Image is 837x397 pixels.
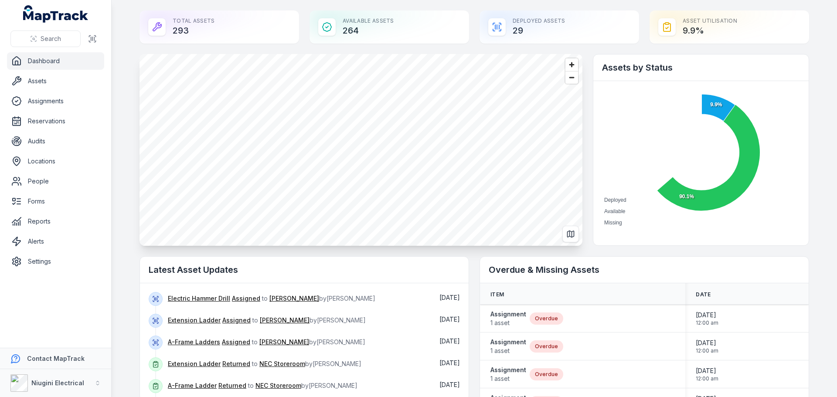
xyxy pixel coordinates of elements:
[696,366,718,382] time: 4/30/2025, 12:00:00 AM
[439,294,460,301] time: 8/12/2025, 1:28:25 PM
[490,310,526,319] strong: Assignment
[565,58,578,71] button: Zoom in
[168,360,361,367] span: to by [PERSON_NAME]
[696,311,718,319] span: [DATE]
[168,338,365,346] span: to by [PERSON_NAME]
[490,338,526,346] strong: Assignment
[602,61,800,74] h2: Assets by Status
[7,233,104,250] a: Alerts
[530,340,563,353] div: Overdue
[490,291,504,298] span: Item
[168,294,230,303] a: Electric Hammer Drill
[7,173,104,190] a: People
[232,294,260,303] a: Assigned
[10,31,81,47] button: Search
[530,312,563,325] div: Overdue
[439,381,460,388] span: [DATE]
[7,153,104,170] a: Locations
[168,381,217,390] a: A-Frame Ladder
[489,264,800,276] h2: Overdue & Missing Assets
[7,112,104,130] a: Reservations
[7,193,104,210] a: Forms
[7,213,104,230] a: Reports
[439,316,460,323] span: [DATE]
[41,34,61,43] span: Search
[222,360,250,368] a: Returned
[696,319,718,326] span: 12:00 am
[696,291,711,298] span: Date
[604,208,625,214] span: Available
[562,226,579,242] button: Switch to Map View
[696,347,718,354] span: 12:00 am
[490,374,526,383] span: 1 asset
[259,360,305,368] a: NEC Storeroom
[168,316,221,325] a: Extension Ladder
[168,360,221,368] a: Extension Ladder
[490,319,526,327] span: 1 asset
[7,92,104,110] a: Assignments
[269,294,319,303] a: [PERSON_NAME]
[23,5,88,23] a: MapTrack
[7,72,104,90] a: Assets
[222,316,251,325] a: Assigned
[530,368,563,380] div: Overdue
[696,375,718,382] span: 12:00 am
[604,220,622,226] span: Missing
[490,346,526,355] span: 1 asset
[168,382,357,389] span: to by [PERSON_NAME]
[696,311,718,326] time: 4/30/2025, 12:00:00 AM
[149,264,460,276] h2: Latest Asset Updates
[168,295,375,302] span: to by [PERSON_NAME]
[139,54,582,246] canvas: Map
[696,339,718,354] time: 4/30/2025, 12:00:00 AM
[439,359,460,366] time: 8/12/2025, 8:36:46 AM
[168,316,366,324] span: to by [PERSON_NAME]
[696,366,718,375] span: [DATE]
[490,366,526,383] a: Assignment1 asset
[490,366,526,374] strong: Assignment
[439,381,460,388] time: 8/12/2025, 8:35:43 AM
[31,379,84,387] strong: Niugini Electrical
[490,338,526,355] a: Assignment1 asset
[696,339,718,347] span: [DATE]
[439,316,460,323] time: 8/12/2025, 1:27:00 PM
[7,52,104,70] a: Dashboard
[218,381,246,390] a: Returned
[439,337,460,345] time: 8/12/2025, 1:24:49 PM
[259,338,309,346] a: [PERSON_NAME]
[260,316,310,325] a: [PERSON_NAME]
[439,337,460,345] span: [DATE]
[7,253,104,270] a: Settings
[222,338,250,346] a: Assigned
[604,197,626,203] span: Deployed
[439,359,460,366] span: [DATE]
[7,132,104,150] a: Audits
[565,71,578,84] button: Zoom out
[439,294,460,301] span: [DATE]
[255,381,301,390] a: NEC Storeroom
[27,355,85,362] strong: Contact MapTrack
[490,310,526,327] a: Assignment1 asset
[168,338,220,346] a: A-Frame Ladders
